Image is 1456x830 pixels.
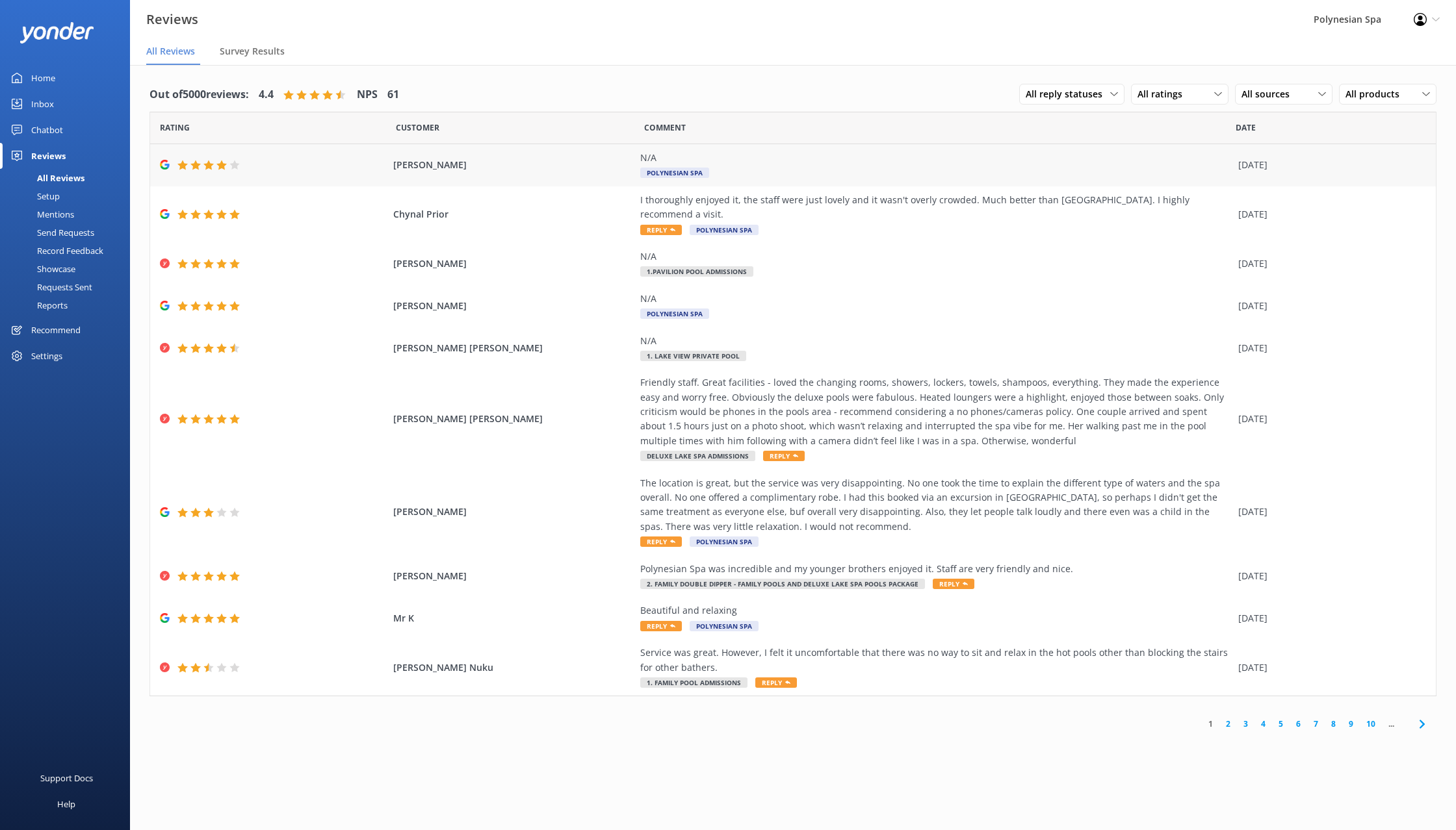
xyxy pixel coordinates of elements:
div: Settings [31,343,62,369]
a: 3 [1237,718,1254,730]
span: 2. Family Double Dipper - Family Pools and Deluxe Lake Spa Pools Package [640,579,925,589]
div: N/A [640,292,1232,306]
span: Reply [933,579,974,589]
span: [PERSON_NAME] [PERSON_NAME] [393,412,633,426]
div: Home [31,65,55,91]
h4: 4.4 [259,86,274,103]
div: [DATE] [1238,341,1420,355]
span: [PERSON_NAME] Nuku [393,660,633,675]
span: Polynesian Spa [690,621,759,631]
img: yonder-white-logo.png [19,22,94,44]
div: [DATE] [1238,158,1420,172]
span: Deluxe Lake Spa Admissions [640,451,755,461]
span: 1. Family Pool Admissions [640,677,747,688]
a: 10 [1360,718,1382,730]
span: Date [1236,121,1256,134]
span: Polynesian Spa [690,225,759,235]
div: [DATE] [1238,660,1420,675]
div: Requests Sent [8,278,92,296]
div: Inbox [31,91,54,117]
a: 1 [1202,718,1219,730]
div: Service was great. However, I felt it uncomfortable that there was no way to sit and relax in the... [640,646,1232,675]
a: Showcase [8,260,130,278]
span: ... [1382,718,1401,730]
div: Chatbot [31,117,63,143]
span: Survey Results [220,45,285,58]
a: Record Feedback [8,242,130,260]
div: [DATE] [1238,207,1420,221]
div: Polynesian Spa was incredible and my younger brothers enjoyed it. Staff are very friendly and nice. [640,562,1232,576]
a: Send Requests [8,223,130,242]
h4: 61 [387,86,399,103]
span: Date [396,121,439,134]
span: [PERSON_NAME] [393,569,633,583]
span: Reply [640,225,682,235]
span: Question [644,121,686,134]
div: I thoroughly enjoyed it, the staff were just lovely and it wasn't overly crowded. Much better tha... [640,193,1232,222]
span: Chynal Prior [393,207,633,221]
a: 8 [1325,718,1342,730]
h4: NPS [357,86,378,103]
a: 9 [1342,718,1360,730]
div: [DATE] [1238,412,1420,426]
div: N/A [640,151,1232,165]
div: Friendly staff. Great facilities - loved the changing rooms, showers, lockers, towels, shampoos, ... [640,375,1232,448]
span: Reply [640,621,682,631]
div: [DATE] [1238,611,1420,625]
span: Reply [640,536,682,547]
div: Support Docs [40,765,93,791]
div: [DATE] [1238,569,1420,583]
div: Record Feedback [8,242,103,260]
a: 2 [1219,718,1237,730]
a: 4 [1254,718,1272,730]
span: [PERSON_NAME] [393,158,633,172]
span: [PERSON_NAME] [PERSON_NAME] [393,341,633,355]
h3: Reviews [146,9,198,30]
span: [PERSON_NAME] [393,257,633,271]
div: Beautiful and relaxing [640,603,1232,618]
div: Showcase [8,260,75,278]
span: 1.Pavilion Pool Admissions [640,266,753,277]
span: Polynesian Spa [640,308,709,319]
span: Mr K [393,611,633,625]
div: Help [57,791,75,817]
h4: Out of 5000 reviews: [149,86,249,103]
a: All Reviews [8,169,130,187]
div: Send Requests [8,223,94,242]
span: All ratings [1137,87,1190,101]
a: Setup [8,187,130,205]
div: Reports [8,296,68,314]
div: [DATE] [1238,257,1420,271]
div: Recommend [31,317,81,343]
a: Reports [8,296,130,314]
span: Reply [755,677,797,688]
div: Setup [8,187,60,205]
span: All Reviews [146,45,195,58]
a: Requests Sent [8,278,130,296]
span: [PERSON_NAME] [393,299,633,313]
span: All products [1345,87,1407,101]
span: 1. Lake View Private Pool [640,351,746,361]
span: All sources [1241,87,1297,101]
a: 7 [1307,718,1325,730]
span: Polynesian Spa [640,168,709,178]
span: Reply [763,451,805,461]
div: The location is great, but the service was very disappointing. No one took the time to explain th... [640,476,1232,534]
div: [DATE] [1238,299,1420,313]
div: N/A [640,334,1232,348]
div: N/A [640,249,1232,264]
span: Polynesian Spa [690,536,759,547]
a: 6 [1290,718,1307,730]
div: [DATE] [1238,505,1420,519]
div: All Reviews [8,169,84,187]
a: 5 [1272,718,1290,730]
span: All reply statuses [1026,87,1110,101]
span: Date [160,121,190,134]
div: Reviews [31,143,66,169]
span: [PERSON_NAME] [393,505,633,519]
div: Mentions [8,205,74,223]
a: Mentions [8,205,130,223]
